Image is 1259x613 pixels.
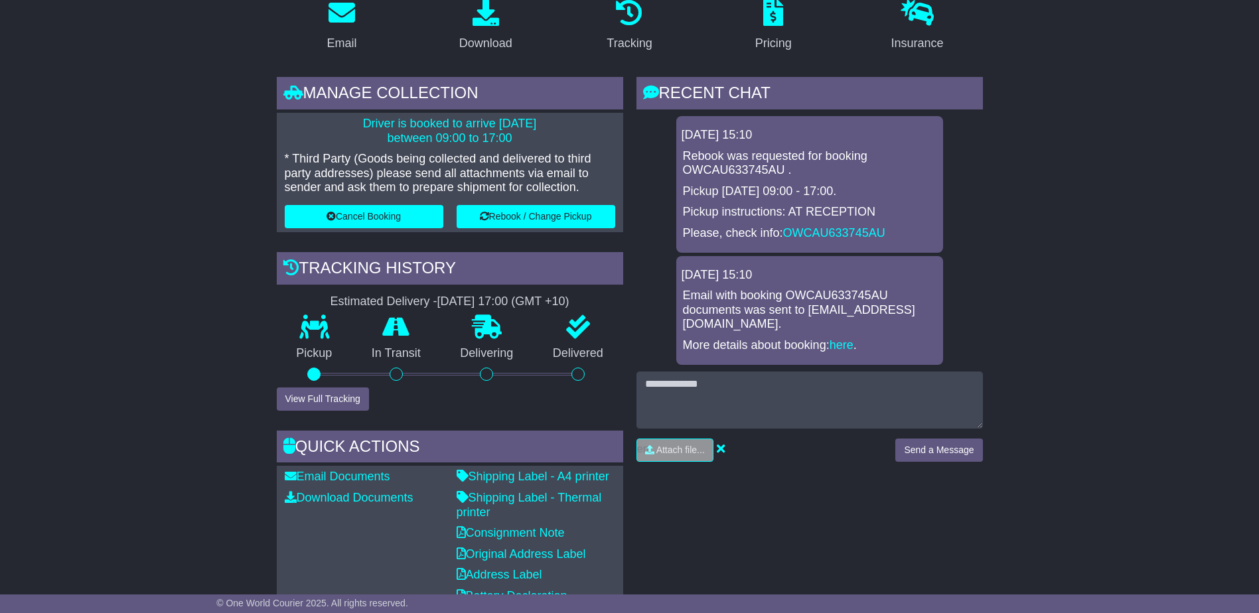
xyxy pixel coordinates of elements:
div: [DATE] 15:10 [682,268,938,283]
div: Download [459,34,512,52]
a: Shipping Label - A4 printer [457,470,609,483]
p: Pickup instructions: AT RECEPTION [683,205,936,220]
div: Quick Actions [277,431,623,466]
a: here [830,338,853,352]
div: Pricing [755,34,792,52]
a: Consignment Note [457,526,565,539]
a: Shipping Label - Thermal printer [457,491,602,519]
span: © One World Courier 2025. All rights reserved. [216,598,408,608]
div: Tracking history [277,252,623,288]
p: Pickup [DATE] 09:00 - 17:00. [683,184,936,199]
p: Please, check info: [683,226,936,241]
p: Delivering [441,346,534,361]
p: Rebook was requested for booking OWCAU633745AU . [683,149,936,178]
p: Email with booking OWCAU633745AU documents was sent to [EMAIL_ADDRESS][DOMAIN_NAME]. [683,289,936,332]
a: OWCAU633745AU [783,226,885,239]
p: * Third Party (Goods being collected and delivered to third party addresses) please send all atta... [285,152,615,195]
div: Email [327,34,356,52]
p: Pickup [277,346,352,361]
button: Rebook / Change Pickup [457,205,615,228]
div: Estimated Delivery - [277,295,623,309]
a: Email Documents [285,470,390,483]
button: View Full Tracking [277,387,369,411]
a: Download Documents [285,491,413,504]
div: [DATE] 15:10 [682,128,938,143]
button: Cancel Booking [285,205,443,228]
p: Delivered [533,346,623,361]
a: Battery Declaration [457,589,567,602]
a: Original Address Label [457,547,586,561]
p: Driver is booked to arrive [DATE] between 09:00 to 17:00 [285,117,615,145]
div: Insurance [891,34,944,52]
p: More details about booking: . [683,338,936,353]
button: Send a Message [895,439,982,462]
div: RECENT CHAT [636,77,983,113]
a: Address Label [457,568,542,581]
div: Manage collection [277,77,623,113]
div: Tracking [607,34,652,52]
p: In Transit [352,346,441,361]
div: [DATE] 17:00 (GMT +10) [437,295,569,309]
